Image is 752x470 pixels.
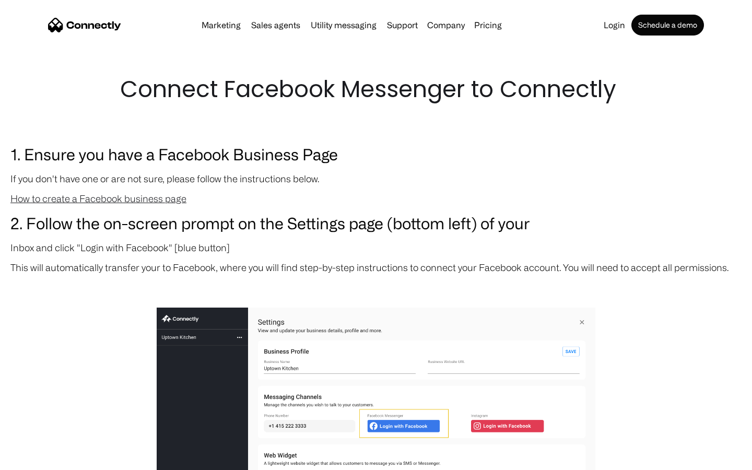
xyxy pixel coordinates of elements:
ul: Language list [21,452,63,466]
div: Company [427,18,465,32]
aside: Language selected: English [10,452,63,466]
a: Pricing [470,21,506,29]
a: Login [600,21,629,29]
a: Marketing [197,21,245,29]
a: How to create a Facebook business page [10,193,186,204]
p: If you don't have one or are not sure, please follow the instructions below. [10,171,742,186]
p: Inbox and click "Login with Facebook" [blue button] [10,240,742,255]
h1: Connect Facebook Messenger to Connectly [120,73,632,105]
a: Utility messaging [307,21,381,29]
p: ‍ [10,280,742,295]
h3: 1. Ensure you have a Facebook Business Page [10,142,742,166]
a: Support [383,21,422,29]
p: This will automatically transfer your to Facebook, where you will find step-by-step instructions ... [10,260,742,275]
a: Schedule a demo [631,15,704,36]
h3: 2. Follow the on-screen prompt on the Settings page (bottom left) of your [10,211,742,235]
a: Sales agents [247,21,304,29]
